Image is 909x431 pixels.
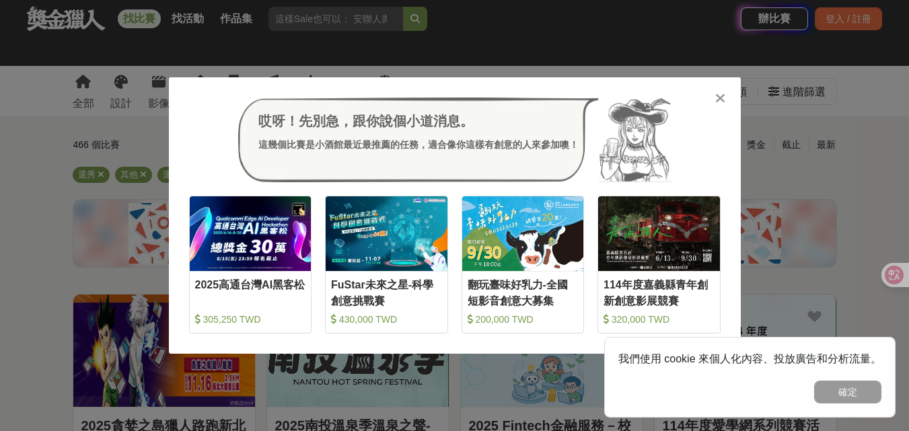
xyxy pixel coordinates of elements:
[195,277,306,307] div: 2025高通台灣AI黑客松
[468,313,579,326] div: 200,000 TWD
[325,196,448,334] a: Cover ImageFuStar未來之星-科學創意挑戰賽 430,000 TWD
[326,196,447,271] img: Cover Image
[258,138,579,152] div: 這幾個比賽是小酒館最近最推薦的任務，適合像你這樣有創意的人來參加噢！
[190,196,312,271] img: Cover Image
[814,381,881,403] button: 確定
[468,277,579,307] div: 翻玩臺味好乳力-全國短影音創意大募集
[331,313,442,326] div: 430,000 TWD
[618,353,881,364] span: 我們使用 cookie 來個人化內容、投放廣告和分析流量。
[462,196,585,334] a: Cover Image翻玩臺味好乳力-全國短影音創意大募集 200,000 TWD
[195,313,306,326] div: 305,250 TWD
[258,111,579,131] div: 哎呀！先別急，跟你說個小道消息。
[189,196,312,334] a: Cover Image2025高通台灣AI黑客松 305,250 TWD
[462,196,584,271] img: Cover Image
[331,277,442,307] div: FuStar未來之星-科學創意挑戰賽
[604,313,715,326] div: 320,000 TWD
[599,97,671,182] img: Avatar
[597,196,721,334] a: Cover Image114年度嘉義縣青年創新創意影展競賽 320,000 TWD
[598,196,720,271] img: Cover Image
[604,277,715,307] div: 114年度嘉義縣青年創新創意影展競賽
